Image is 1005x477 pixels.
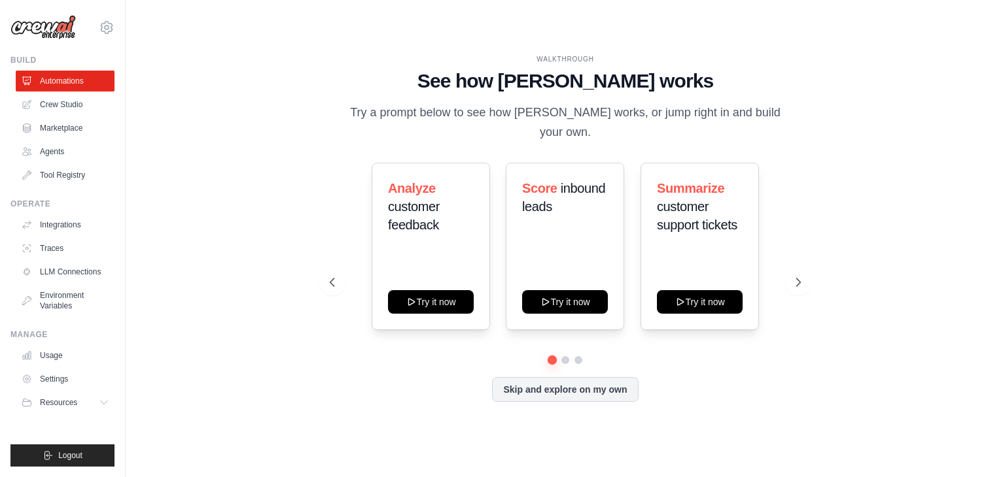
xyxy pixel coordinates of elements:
a: Settings [16,369,115,389]
h1: See how [PERSON_NAME] works [330,69,801,93]
a: LLM Connections [16,261,115,282]
a: Tool Registry [16,165,115,186]
a: Integrations [16,214,115,235]
a: Agents [16,141,115,162]
a: Usage [16,345,115,366]
span: Summarize [657,181,724,195]
div: Build [10,55,115,65]
button: Logout [10,444,115,467]
button: Try it now [657,290,743,314]
a: Traces [16,238,115,259]
button: Try it now [388,290,474,314]
span: Score [522,181,557,195]
span: customer feedback [388,199,440,232]
img: Logo [10,15,76,40]
button: Skip and explore on my own [492,377,638,402]
a: Environment Variables [16,285,115,316]
a: Marketplace [16,118,115,139]
span: customer support tickets [657,199,737,232]
p: Try a prompt below to see how [PERSON_NAME] works, or jump right in and build your own. [345,103,785,142]
span: inbound leads [522,181,605,214]
button: Resources [16,392,115,413]
a: Automations [16,71,115,91]
div: Operate [10,199,115,209]
span: Logout [58,450,82,461]
span: Analyze [388,181,436,195]
div: Manage [10,329,115,340]
a: Crew Studio [16,94,115,115]
button: Try it now [522,290,608,314]
div: WALKTHROUGH [330,54,801,64]
span: Resources [40,397,77,408]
